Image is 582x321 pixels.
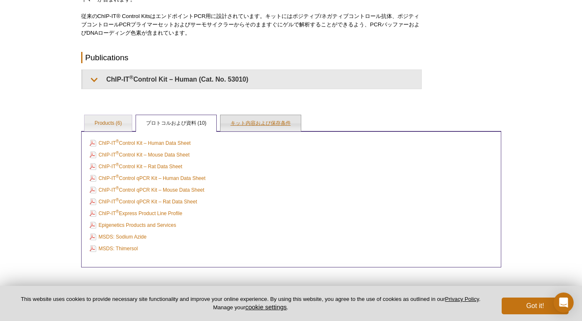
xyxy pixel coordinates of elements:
sup: ® [116,139,119,144]
a: ChIP-IT®Control Kit – Mouse Data Sheet [90,150,190,159]
a: Privacy Policy [445,296,479,302]
sup: ® [116,174,119,179]
h2: Publications [81,52,422,63]
a: MSDS: Sodium Azide [90,232,147,241]
a: ChIP-IT®Express Product Line Profile [90,209,182,218]
a: ChIP-IT®Control qPCR Kit – Mouse Data Sheet [90,185,205,195]
a: ChIP-IT®Control qPCR Kit – Human Data Sheet [90,174,205,183]
a: MSDS: Thimersol [90,244,138,253]
sup: ® [116,198,119,202]
a: キット内容および保存条件 [220,115,301,132]
p: This website uses cookies to provide necessary site functionality and improve your online experie... [13,295,488,311]
sup: ® [116,186,119,190]
a: ChIP-IT®Control Kit – Rat Data Sheet [90,162,182,171]
sup: ® [129,74,133,80]
a: プロトコルおよび資料 (10) [136,115,217,132]
summary: ChIP-IT®Control Kit – Human (Cat. No. 53010) [83,70,421,89]
sup: ® [116,162,119,167]
p: 従来のChIP-IT® Control KitsはエンドポイントPCR用に設計されています。キットにはポジティブ/ネガティブコントロール抗体、ポジティブコントロールPCRプライマーセットおよびサ... [81,12,422,37]
button: Got it! [502,298,569,314]
a: ChIP-IT®Control qPCR Kit – Rat Data Sheet [90,197,197,206]
div: Open Intercom Messenger [554,293,574,313]
sup: ® [116,151,119,155]
button: cookie settings [245,303,287,311]
sup: ® [116,209,119,214]
a: ChIP-IT®Control Kit – Human Data Sheet [90,139,191,148]
a: Products (6) [85,115,132,132]
a: Epigenetics Products and Services [90,221,176,230]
